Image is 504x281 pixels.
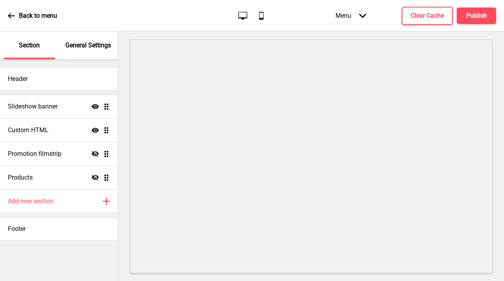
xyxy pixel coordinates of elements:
[466,11,487,20] h4: Publish
[411,11,444,20] h4: Clear Cache
[402,7,453,25] button: Clear Cache
[328,4,374,27] div: Menu
[8,150,61,158] h4: Promotion filmstrip
[8,225,26,233] h4: Footer
[8,126,48,135] h4: Custom HTML
[19,11,57,20] p: Back to menu
[65,41,111,50] p: General Settings
[8,173,33,182] h4: Products
[8,197,54,206] h4: Add new section
[19,41,40,50] p: Section
[8,5,57,26] a: Back to menu
[457,7,496,24] button: Publish
[8,75,28,83] h4: Header
[8,102,57,111] h4: Slideshow banner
